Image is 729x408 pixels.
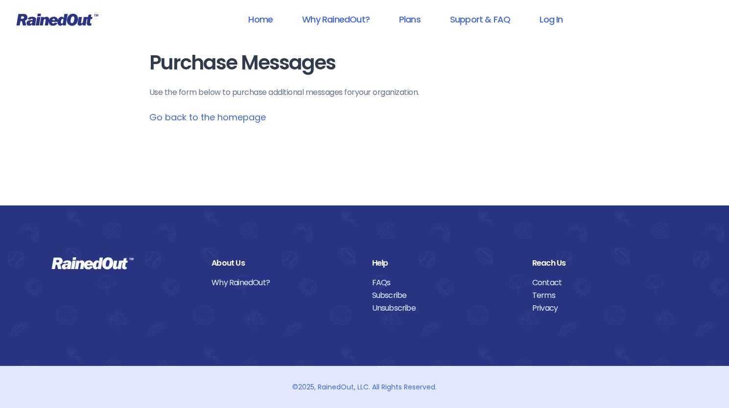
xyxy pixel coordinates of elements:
[149,52,580,74] h1: Purchase Messages
[289,8,382,30] a: Why RainedOut?
[386,8,433,30] a: Plans
[212,257,357,270] div: About Us
[437,8,523,30] a: Support & FAQ
[372,289,517,302] a: Subscribe
[372,302,517,315] a: Unsubscribe
[212,276,357,289] a: Why RainedOut?
[235,8,285,30] a: Home
[149,87,580,98] p: Use the form below to purchase additional messages for your organization .
[527,8,575,30] a: Log In
[532,257,678,270] div: Reach Us
[149,111,266,123] a: Go back to the homepage
[532,302,678,315] a: Privacy
[372,257,517,270] div: Help
[532,276,678,289] a: Contact
[532,289,678,302] a: Terms
[372,276,517,289] a: FAQs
